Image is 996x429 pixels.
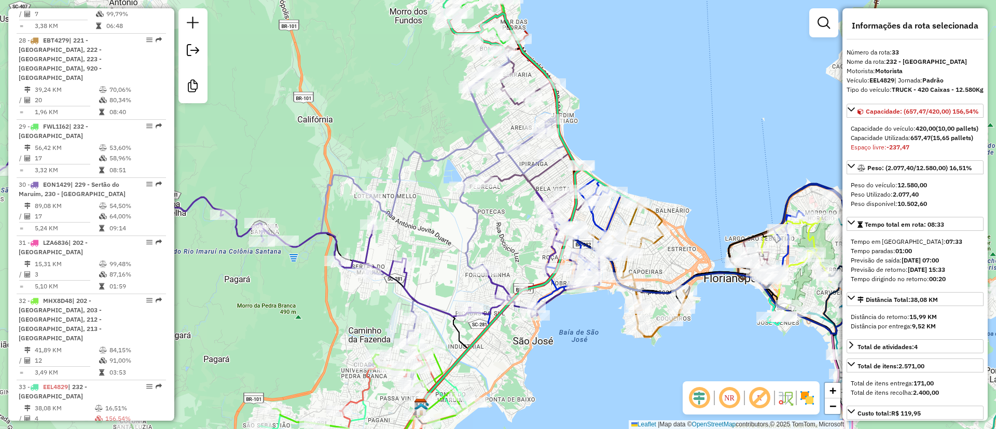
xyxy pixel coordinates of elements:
strong: 33 [892,48,899,56]
strong: R$ 119,95 [891,409,921,417]
div: Peso Utilizado: [851,190,979,199]
span: EEL4829 [43,383,68,391]
a: Total de itens:2.571,00 [847,358,984,372]
i: Distância Total [24,87,31,93]
strong: 9,52 KM [912,322,936,330]
strong: [DATE] 15:33 [908,266,945,273]
div: Tempo em [GEOGRAPHIC_DATA]: [851,237,979,246]
strong: (15,65 pallets) [931,134,973,142]
span: | 232 - [GEOGRAPHIC_DATA] [19,122,88,140]
strong: (10,00 pallets) [936,124,978,132]
td: 09:14 [109,223,161,233]
td: 17 [34,153,99,163]
h4: Informações da rota selecionada [847,21,984,31]
td: / [19,269,24,280]
td: 5,24 KM [34,223,99,233]
td: / [19,95,24,105]
i: % de utilização da cubagem [99,213,107,219]
div: Tempo total em rota: 08:33 [847,233,984,288]
strong: 07:33 [946,238,962,245]
span: Exibir rótulo [747,385,772,410]
img: Ilha Centro [839,301,852,315]
strong: 171,00 [914,379,934,387]
td: / [19,413,24,424]
div: Distância Total:38,08 KM [847,308,984,335]
div: Tempo dirigindo no retorno: [851,274,979,284]
span: MHX8D48 [43,297,72,305]
a: Tempo total em rota: 08:33 [847,217,984,231]
td: = [19,107,24,117]
strong: Padrão [922,76,944,84]
em: Opções [146,37,153,43]
span: 29 - [19,122,88,140]
strong: 12.580,00 [897,181,927,189]
div: Previsão de retorno: [851,265,979,274]
td: 08:51 [109,165,161,175]
td: 84,15% [109,345,161,355]
td: / [19,211,24,222]
img: CDD Florianópolis [414,398,427,412]
span: 33 - [19,383,87,400]
i: Tempo total em rota [99,225,104,231]
td: 39,24 KM [34,85,99,95]
div: Map data © contributors,© 2025 TomTom, Microsoft [629,420,847,429]
td: 91,00% [109,355,161,366]
strong: TRUCK - 420 Caixas - 12.580Kg [892,86,984,93]
td: 99,48% [109,259,161,269]
span: EBT4279 [43,36,69,44]
strong: 4 [914,343,918,351]
td: 3,38 KM [34,21,95,31]
td: 87,16% [109,269,161,280]
div: Tempo paradas: [851,246,979,256]
td: 06:48 [106,21,156,31]
div: Capacidade: (657,47/420,00) 156,54% [847,120,984,156]
td: 38,08 KM [34,403,94,413]
div: Número da rota: [847,48,984,57]
i: % de utilização do peso [95,405,103,411]
span: Total de atividades: [857,343,918,351]
td: 08:40 [109,107,161,117]
span: Tempo total em rota: 08:33 [865,220,944,228]
td: 01:59 [109,281,161,292]
span: Ocultar deslocamento [687,385,712,410]
i: Total de Atividades [24,416,31,422]
td: = [19,21,24,31]
i: Distância Total [24,145,31,151]
span: | Jornada: [894,76,944,84]
div: Distância Total: [857,295,938,305]
img: 712 UDC Full Palhoça [414,403,428,416]
span: − [829,399,836,412]
div: Total de itens: [857,362,924,371]
a: Custo total:R$ 119,95 [847,406,984,420]
i: Total de Atividades [24,97,31,103]
span: | 232 - [GEOGRAPHIC_DATA] [19,383,87,400]
td: 41,89 KM [34,345,99,355]
td: 156,54% [105,413,162,424]
strong: -237,47 [887,143,909,151]
a: Zoom out [825,398,840,414]
div: Total de itens entrega: [851,379,979,388]
strong: 657,47 [910,134,931,142]
i: Tempo total em rota [99,283,104,289]
span: | 202 - [GEOGRAPHIC_DATA] [19,239,88,256]
td: 5,10 KM [34,281,99,292]
strong: Motorista [875,67,903,75]
i: Tempo total em rota [99,167,104,173]
i: Total de Atividades [24,271,31,278]
td: 80,34% [109,95,161,105]
span: Peso: (2.077,40/12.580,00) 16,51% [867,164,972,172]
strong: [DATE] 07:00 [902,256,939,264]
em: Rota exportada [156,123,162,129]
strong: 232 - [GEOGRAPHIC_DATA] [886,58,967,65]
td: 58,96% [109,153,161,163]
img: Fluxo de ruas [777,390,794,406]
i: % de utilização do peso [99,261,107,267]
strong: EEL4829 [869,76,894,84]
a: Nova sessão e pesquisa [183,12,203,36]
i: % de utilização da cubagem [99,357,107,364]
span: | 229 - Sertão do Maruim, 230 - [GEOGRAPHIC_DATA] [19,181,126,198]
i: Total de Atividades [24,213,31,219]
div: Nome da rota: [847,57,984,66]
em: Opções [146,123,153,129]
i: % de utilização do peso [99,145,107,151]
